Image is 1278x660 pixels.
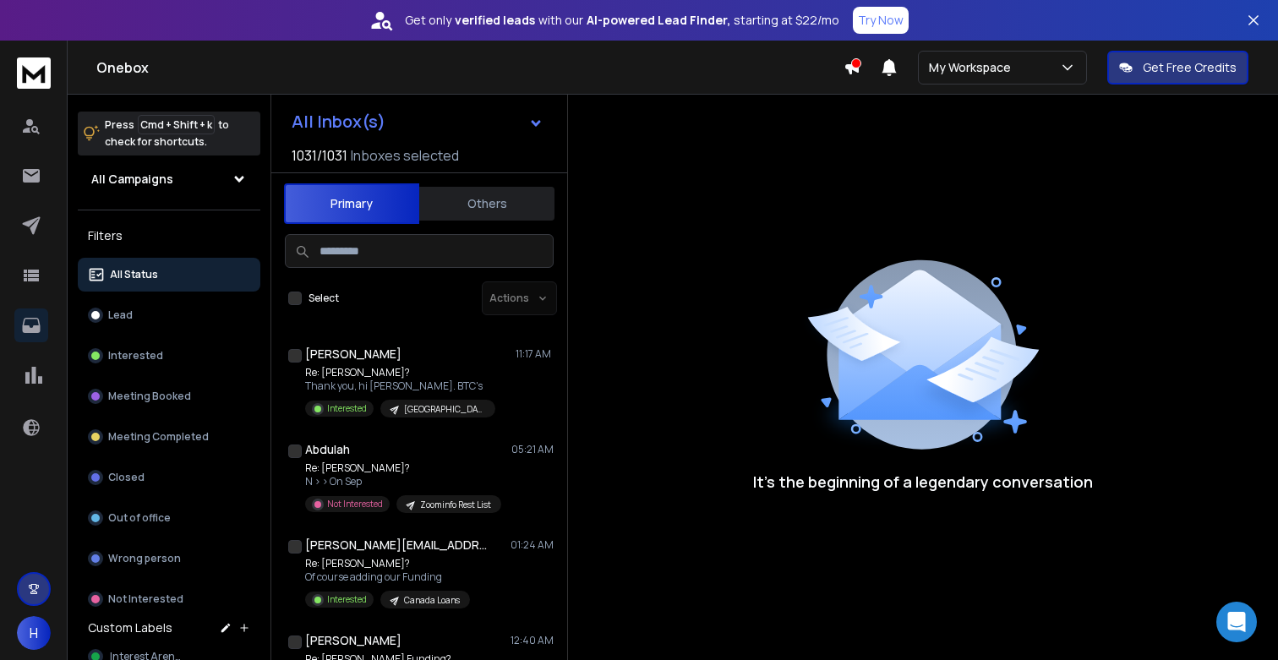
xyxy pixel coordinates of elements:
button: Not Interested [78,582,260,616]
span: Cmd + Shift + k [138,115,215,134]
button: Primary [284,183,419,224]
p: Closed [108,471,145,484]
button: Interested [78,339,260,373]
button: Meeting Completed [78,420,260,454]
p: Re: [PERSON_NAME]? [305,461,501,475]
p: My Workspace [929,59,1018,76]
p: Interested [327,402,367,415]
label: Select [309,292,339,305]
p: Canada Loans [404,594,460,607]
p: Of course adding our Funding [305,570,470,584]
button: Out of office [78,501,260,535]
h3: Filters [78,224,260,248]
h1: [PERSON_NAME] [305,346,401,363]
p: Wrong person [108,552,181,565]
p: [GEOGRAPHIC_DATA] + US Loans [404,403,485,416]
p: Out of office [108,511,171,525]
button: Try Now [853,7,909,34]
h3: Custom Labels [88,619,172,636]
button: Others [419,185,554,222]
button: Get Free Credits [1107,51,1248,85]
p: Re: [PERSON_NAME]? [305,366,495,379]
p: 11:17 AM [516,347,554,361]
h3: Inboxes selected [351,145,459,166]
p: Get only with our starting at $22/mo [405,12,839,29]
button: All Campaigns [78,162,260,196]
p: Meeting Completed [108,430,209,444]
p: All Status [110,268,158,281]
p: Not Interested [327,498,383,510]
button: H [17,616,51,650]
button: Meeting Booked [78,379,260,413]
p: 01:24 AM [511,538,554,552]
h1: [PERSON_NAME][EMAIL_ADDRESS][DOMAIN_NAME] +1 [305,537,491,554]
button: Closed [78,461,260,494]
button: All Status [78,258,260,292]
button: Wrong person [78,542,260,575]
p: Try Now [858,12,904,29]
p: Lead [108,308,133,322]
img: logo [17,57,51,89]
p: Interested [327,593,367,606]
p: Meeting Booked [108,390,191,403]
p: It’s the beginning of a legendary conversation [753,470,1093,494]
p: 12:40 AM [511,634,554,647]
strong: verified leads [455,12,535,29]
h1: Onebox [96,57,844,78]
h1: All Inbox(s) [292,113,385,130]
p: 05:21 AM [511,443,554,456]
p: Press to check for shortcuts. [105,117,229,150]
h1: Abdulah [305,441,350,458]
p: Get Free Credits [1143,59,1237,76]
h1: All Campaigns [91,171,173,188]
p: N > > On Sep [305,475,501,488]
p: Not Interested [108,592,183,606]
button: Lead [78,298,260,332]
span: 1031 / 1031 [292,145,347,166]
p: Interested [108,349,163,363]
p: Thank you, hi [PERSON_NAME]. BTC's [305,379,495,393]
div: Open Intercom Messenger [1216,602,1257,642]
h1: [PERSON_NAME] [305,632,401,649]
strong: AI-powered Lead Finder, [587,12,730,29]
button: All Inbox(s) [278,105,557,139]
p: Zoominfo Rest List [420,499,491,511]
p: Re: [PERSON_NAME]? [305,557,470,570]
